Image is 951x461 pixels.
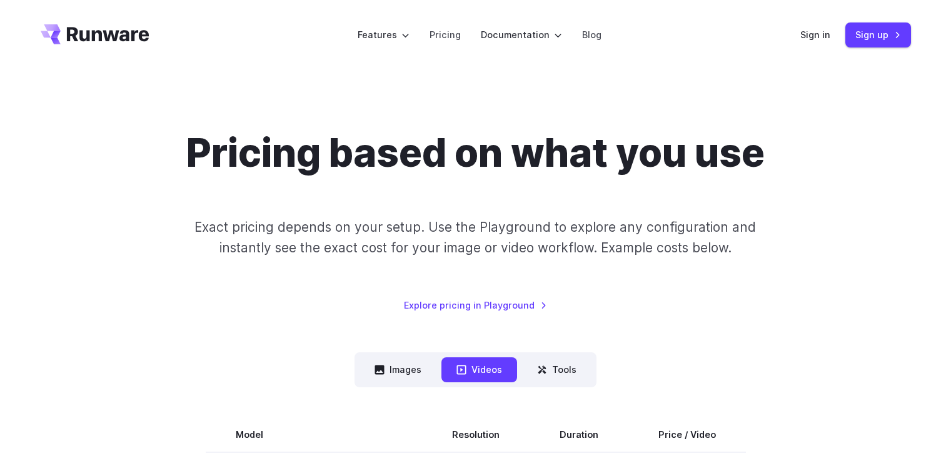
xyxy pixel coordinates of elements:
[800,27,830,42] a: Sign in
[628,417,746,452] th: Price / Video
[206,417,422,452] th: Model
[41,24,149,44] a: Go to /
[582,27,601,42] a: Blog
[171,217,780,259] p: Exact pricing depends on your setup. Use the Playground to explore any configuration and instantl...
[430,27,461,42] a: Pricing
[186,130,765,177] h1: Pricing based on what you use
[404,298,547,312] a: Explore pricing in Playground
[441,357,517,382] button: Videos
[522,357,591,382] button: Tools
[360,357,436,382] button: Images
[530,417,628,452] th: Duration
[845,22,911,47] a: Sign up
[422,417,530,452] th: Resolution
[358,27,410,42] label: Features
[481,27,562,42] label: Documentation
